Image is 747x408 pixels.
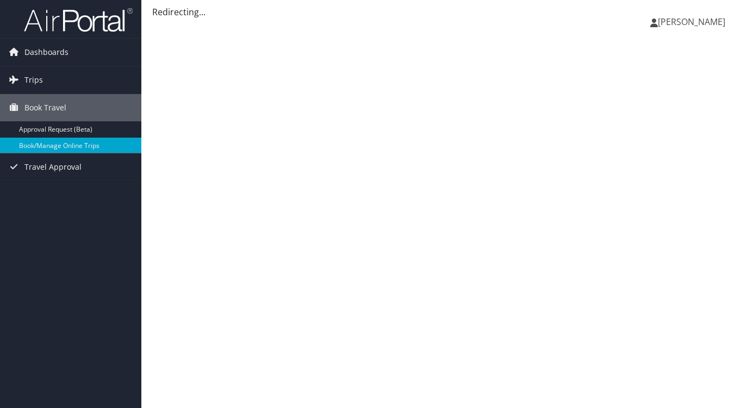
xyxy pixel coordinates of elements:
[24,94,66,121] span: Book Travel
[24,7,133,33] img: airportal-logo.png
[658,16,725,28] span: [PERSON_NAME]
[152,5,736,18] div: Redirecting...
[24,39,69,66] span: Dashboards
[650,5,736,38] a: [PERSON_NAME]
[24,153,82,181] span: Travel Approval
[24,66,43,94] span: Trips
